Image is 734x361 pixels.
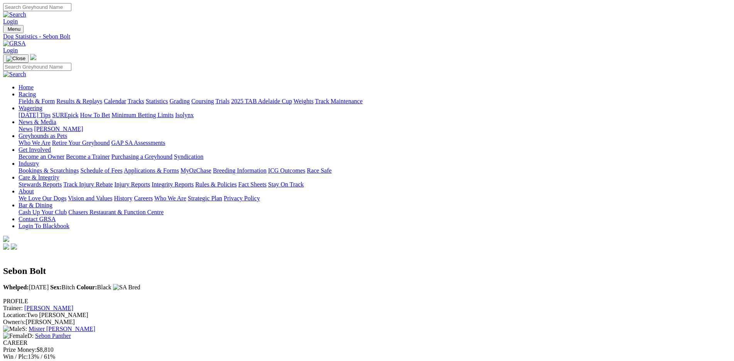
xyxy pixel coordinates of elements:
a: [PERSON_NAME] [34,126,83,132]
span: Bitch [50,284,75,290]
a: Statistics [146,98,168,104]
b: Whelped: [3,284,29,290]
span: D: [3,332,34,339]
a: Minimum Betting Limits [111,112,174,118]
img: facebook.svg [3,243,9,250]
a: Bar & Dining [19,202,52,208]
a: Login To Blackbook [19,223,69,229]
a: Chasers Restaurant & Function Centre [68,209,164,215]
div: [PERSON_NAME] [3,319,731,326]
a: Coursing [191,98,214,104]
a: Contact GRSA [19,216,56,222]
a: Vision and Values [68,195,112,201]
a: Injury Reports [114,181,150,188]
a: Login [3,47,18,54]
a: Careers [134,195,153,201]
input: Search [3,3,71,11]
a: [PERSON_NAME] [24,305,73,311]
img: logo-grsa-white.png [30,54,36,60]
a: Schedule of Fees [80,167,122,174]
div: About [19,195,731,202]
span: [DATE] [3,284,49,290]
img: Close [6,55,25,62]
a: Greyhounds as Pets [19,133,67,139]
div: 13% / 61% [3,353,731,360]
a: Tracks [128,98,144,104]
a: Care & Integrity [19,174,59,181]
a: Home [19,84,34,91]
a: Become a Trainer [66,153,110,160]
a: Racing [19,91,36,97]
img: Search [3,11,26,18]
div: News & Media [19,126,731,133]
a: Who We Are [154,195,186,201]
div: PROFILE [3,298,731,305]
a: Trials [215,98,229,104]
a: Purchasing a Greyhound [111,153,172,160]
img: logo-grsa-white.png [3,236,9,242]
div: Two [PERSON_NAME] [3,312,731,319]
b: Sex: [50,284,61,290]
a: News [19,126,32,132]
img: Search [3,71,26,78]
a: Stay On Track [268,181,304,188]
a: Get Involved [19,146,51,153]
a: Wagering [19,105,42,111]
a: News & Media [19,119,56,125]
a: Grading [170,98,190,104]
div: Racing [19,98,731,105]
a: MyOzChase [181,167,211,174]
a: Who We Are [19,139,51,146]
a: About [19,188,34,195]
a: Dog Statistics - Sebon Bolt [3,33,731,40]
span: Owner/s: [3,319,26,325]
a: How To Bet [80,112,110,118]
img: GRSA [3,40,26,47]
a: Race Safe [307,167,331,174]
a: Mister [PERSON_NAME] [29,326,95,332]
b: Colour: [76,284,97,290]
a: Isolynx [175,112,194,118]
img: twitter.svg [11,243,17,250]
h2: Sebon Bolt [3,266,731,276]
a: Cash Up Your Club [19,209,67,215]
a: Strategic Plan [188,195,222,201]
a: Weights [294,98,314,104]
a: 2025 TAB Adelaide Cup [231,98,292,104]
div: CAREER [3,339,731,346]
a: Sebon Panther [35,332,71,339]
a: Login [3,18,18,25]
a: Privacy Policy [224,195,260,201]
a: Retire Your Greyhound [52,139,110,146]
a: We Love Our Dogs [19,195,66,201]
a: Track Injury Rebate [63,181,113,188]
a: Fact Sheets [238,181,267,188]
div: Get Involved [19,153,731,160]
div: Greyhounds as Pets [19,139,731,146]
a: SUREpick [52,112,78,118]
button: Toggle navigation [3,54,29,63]
div: Bar & Dining [19,209,731,216]
a: Track Maintenance [315,98,363,104]
img: SA Bred [113,284,140,291]
span: Location: [3,312,27,318]
input: Search [3,63,71,71]
button: Toggle navigation [3,25,24,33]
a: History [114,195,132,201]
span: S: [3,326,27,332]
div: Wagering [19,112,731,119]
img: Male [3,326,22,332]
a: Fields & Form [19,98,55,104]
a: Calendar [104,98,126,104]
a: ICG Outcomes [268,167,305,174]
span: Black [76,284,111,290]
span: Trainer: [3,305,23,311]
a: Integrity Reports [152,181,194,188]
a: [DATE] Tips [19,112,51,118]
a: Industry [19,160,39,167]
div: $8,810 [3,346,731,353]
div: Industry [19,167,731,174]
span: Prize Money: [3,346,37,353]
a: Results & Replays [56,98,102,104]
